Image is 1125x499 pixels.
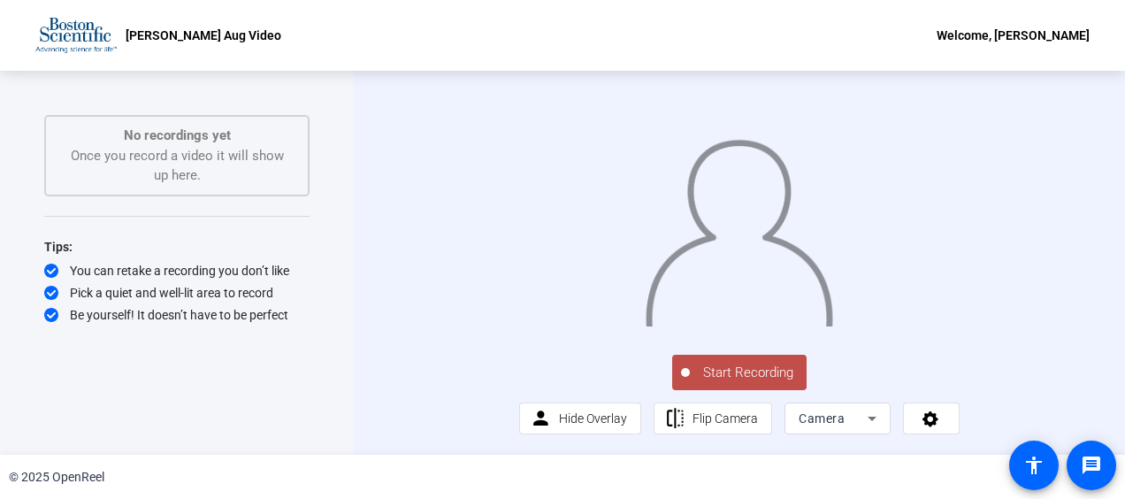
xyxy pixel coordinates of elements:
div: Pick a quiet and well-lit area to record [44,284,310,302]
mat-icon: flip [664,408,686,430]
span: Camera [799,411,845,426]
p: [PERSON_NAME] Aug Video [126,25,281,46]
p: No recordings yet [64,126,290,146]
div: You can retake a recording you don’t like [44,262,310,280]
span: Start Recording [690,363,807,383]
mat-icon: person [530,408,552,430]
span: Flip Camera [693,411,758,426]
div: Once you record a video it will show up here. [64,126,290,186]
mat-icon: accessibility [1023,455,1045,476]
button: Start Recording [672,355,807,390]
span: Hide Overlay [559,411,627,426]
div: Be yourself! It doesn’t have to be perfect [44,306,310,324]
div: Tips: [44,236,310,257]
button: Hide Overlay [519,403,641,434]
mat-icon: message [1081,455,1102,476]
img: overlay [644,128,834,326]
div: © 2025 OpenReel [9,468,104,487]
img: OpenReel logo [35,18,117,53]
div: Welcome, [PERSON_NAME] [937,25,1090,46]
button: Flip Camera [654,403,773,434]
